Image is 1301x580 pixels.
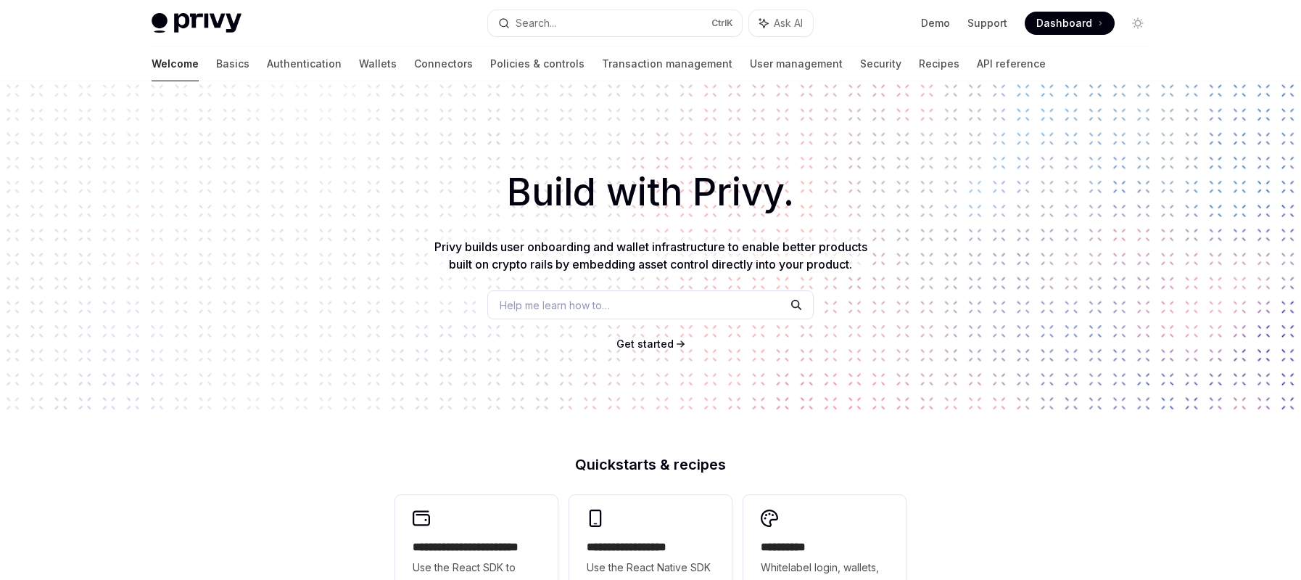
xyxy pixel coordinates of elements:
[434,240,867,271] span: Privy builds user onboarding and wallet infrastructure to enable better products built on crypto ...
[1126,12,1149,35] button: Toggle dark mode
[860,46,901,81] a: Security
[23,164,1278,221] h1: Build with Privy.
[500,298,610,313] span: Help me learn how to…
[749,10,813,36] button: Ask AI
[488,10,742,36] button: Search...CtrlK
[152,46,199,81] a: Welcome
[395,457,906,472] h2: Quickstarts & recipes
[1025,12,1115,35] a: Dashboard
[216,46,249,81] a: Basics
[919,46,959,81] a: Recipes
[359,46,397,81] a: Wallets
[152,13,241,33] img: light logo
[711,17,733,29] span: Ctrl K
[750,46,843,81] a: User management
[1036,16,1092,30] span: Dashboard
[616,337,674,351] a: Get started
[977,46,1046,81] a: API reference
[602,46,732,81] a: Transaction management
[516,15,556,32] div: Search...
[414,46,473,81] a: Connectors
[921,16,950,30] a: Demo
[616,338,674,350] span: Get started
[774,16,803,30] span: Ask AI
[967,16,1007,30] a: Support
[490,46,585,81] a: Policies & controls
[267,46,342,81] a: Authentication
